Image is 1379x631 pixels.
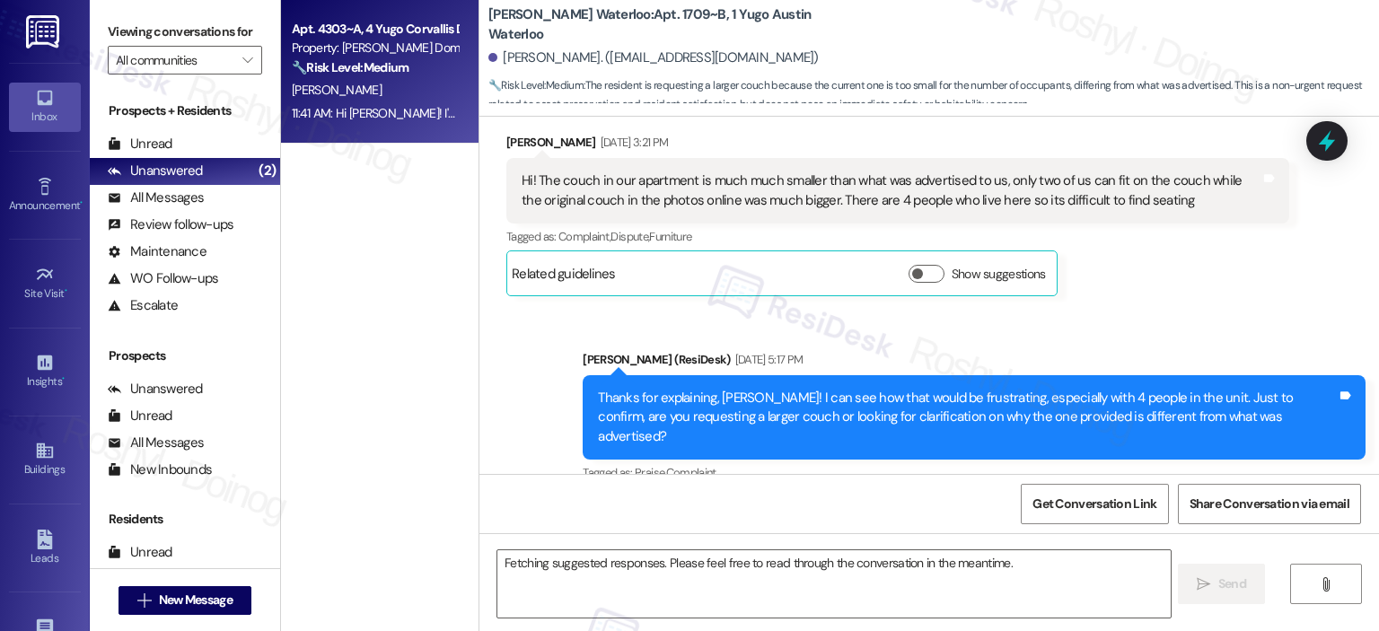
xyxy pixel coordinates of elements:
[108,162,203,180] div: Unanswered
[108,269,218,288] div: WO Follow-ups
[242,53,252,67] i: 
[9,259,81,308] a: Site Visit •
[488,78,584,92] strong: 🔧 Risk Level: Medium
[610,229,649,244] span: Dispute ,
[116,46,233,74] input: All communities
[254,157,280,185] div: (2)
[65,285,67,297] span: •
[558,229,611,244] span: Complaint ,
[522,171,1260,210] div: Hi! The couch in our apartment is much much smaller than what was advertised to us, only two of u...
[583,350,1366,375] div: [PERSON_NAME] (ResiDesk)
[108,242,206,261] div: Maintenance
[108,135,172,153] div: Unread
[1197,577,1210,592] i: 
[108,296,178,315] div: Escalate
[90,346,280,365] div: Prospects
[137,593,151,608] i: 
[1218,574,1246,593] span: Send
[80,197,83,209] span: •
[952,265,1046,284] label: Show suggestions
[108,380,203,399] div: Unanswered
[1319,577,1332,592] i: 
[583,460,1366,486] div: Tagged as:
[598,389,1337,446] div: Thanks for explaining, [PERSON_NAME]! I can see how that would be frustrating, especially with 4 ...
[108,18,262,46] label: Viewing conversations for
[292,105,980,121] div: 11:41 AM: Hi [PERSON_NAME]! I'm happy to look into your parking spot A320 confirmation. I'll chec...
[108,434,204,452] div: All Messages
[108,215,233,234] div: Review follow-ups
[666,465,716,480] span: Complaint
[119,586,251,615] button: New Message
[292,59,408,75] strong: 🔧 Risk Level: Medium
[9,435,81,484] a: Buildings
[159,591,233,609] span: New Message
[108,188,204,207] div: All Messages
[62,372,65,385] span: •
[108,543,172,562] div: Unread
[9,347,81,396] a: Insights •
[90,510,280,529] div: Residents
[488,76,1379,115] span: : The resident is requesting a larger couch because the current one is too small for the number o...
[292,39,458,57] div: Property: [PERSON_NAME] Domain
[506,133,1289,158] div: [PERSON_NAME]
[1190,495,1349,513] span: Share Conversation via email
[1178,484,1361,524] button: Share Conversation via email
[649,229,691,244] span: Furniture
[596,133,669,152] div: [DATE] 3:21 PM
[512,265,616,291] div: Related guidelines
[292,20,458,39] div: Apt. 4303~A, 4 Yugo Corvallis Domain
[108,407,172,425] div: Unread
[1032,495,1156,513] span: Get Conversation Link
[635,465,665,480] span: Praise ,
[26,15,63,48] img: ResiDesk Logo
[488,5,848,44] b: [PERSON_NAME] Waterloo: Apt. 1709~B, 1 Yugo Austin Waterloo
[488,48,819,67] div: [PERSON_NAME]. ([EMAIL_ADDRESS][DOMAIN_NAME])
[90,101,280,120] div: Prospects + Residents
[292,82,382,98] span: [PERSON_NAME]
[9,83,81,131] a: Inbox
[1178,564,1265,604] button: Send
[108,460,212,479] div: New Inbounds
[506,223,1289,250] div: Tagged as:
[731,350,804,369] div: [DATE] 5:17 PM
[9,524,81,573] a: Leads
[1021,484,1168,524] button: Get Conversation Link
[254,565,280,593] div: (2)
